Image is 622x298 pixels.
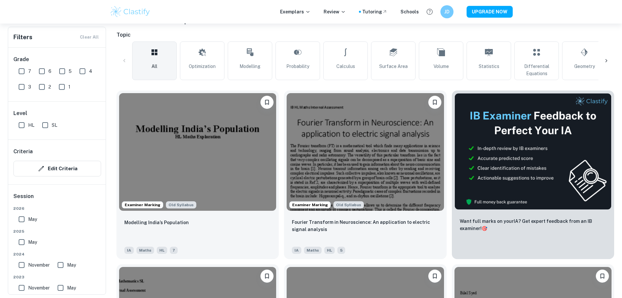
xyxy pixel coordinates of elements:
h6: Topic [116,31,614,39]
button: Bookmark [596,270,609,283]
span: Old Syllabus [166,201,196,208]
span: May [67,261,76,269]
h6: Grade [13,56,101,63]
span: HL [28,122,34,129]
button: JD [440,5,453,18]
span: IA [292,247,301,254]
span: May [67,284,76,291]
p: Want full marks on your IA ? Get expert feedback from an IB examiner! [460,218,606,232]
span: Statistics [479,63,499,70]
span: 5 [337,247,345,254]
span: Differential Equations [517,63,556,77]
span: 2025 [13,228,101,234]
span: Geometry [574,63,595,70]
div: Although this IA is written for the old math syllabus (last exam in November 2020), the current I... [333,201,364,208]
span: 🎯 [482,226,487,231]
button: Help and Feedback [424,6,435,17]
button: UPGRADE NOW [467,6,513,18]
img: Maths IA example thumbnail: Fourier Transform in Neuroscience: An ap [287,93,444,211]
span: 2 [48,83,51,91]
span: 1 [68,83,70,91]
p: Exemplars [280,8,311,15]
span: 2026 [13,206,101,211]
div: Although this IA is written for the old math syllabus (last exam in November 2020), the current I... [166,201,196,208]
span: Old Syllabus [333,201,364,208]
span: SL [52,122,57,129]
span: 2024 [13,251,101,257]
span: May [28,239,37,246]
h6: Filters [13,33,32,42]
button: Bookmark [260,270,274,283]
span: Probability [286,63,309,70]
span: November [28,261,50,269]
span: Examiner Marking [122,202,163,208]
h6: Session [13,192,101,206]
span: HL [324,247,335,254]
span: 2023 [13,274,101,280]
button: Bookmark [428,270,441,283]
span: Optimization [189,63,216,70]
h6: JD [443,8,451,15]
span: 6 [48,68,51,75]
span: Examiner Marking [290,202,330,208]
img: Clastify logo [110,5,151,18]
span: 5 [69,68,72,75]
span: Maths [304,247,322,254]
img: Maths IA example thumbnail: Modelling India’s Population [119,93,276,211]
span: Maths [136,247,154,254]
button: Bookmark [260,96,274,109]
p: Modelling India’s Population [124,219,189,226]
a: Schools [400,8,419,15]
span: IA [124,247,134,254]
span: 3 [28,83,31,91]
span: HL [157,247,167,254]
span: 7 [28,68,31,75]
span: Modelling [240,63,260,70]
span: Volume [434,63,449,70]
span: May [28,216,37,223]
a: Examiner MarkingAlthough this IA is written for the old math syllabus (last exam in November 2020... [284,91,446,259]
a: Tutoring [362,8,387,15]
span: Calculus [336,63,355,70]
span: 7 [170,247,178,254]
a: ThumbnailWant full marks on yourIA? Get expert feedback from an IB examiner! [452,91,614,259]
p: Review [324,8,346,15]
p: Fourier Transform in Neuroscience: An application to electric signal analysis [292,219,438,233]
h6: Level [13,109,101,117]
button: Bookmark [428,96,441,109]
span: All [151,63,157,70]
button: Edit Criteria [13,161,101,176]
span: Surface Area [379,63,408,70]
span: 4 [89,68,92,75]
img: Thumbnail [454,93,612,210]
span: November [28,284,50,291]
h6: Criteria [13,148,33,156]
a: Examiner MarkingAlthough this IA is written for the old math syllabus (last exam in November 2020... [116,91,279,259]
